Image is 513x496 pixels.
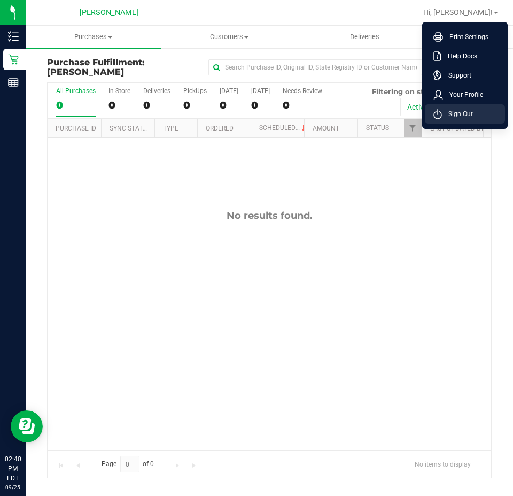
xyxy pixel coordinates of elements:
[425,104,505,124] li: Sign Out
[442,70,471,81] span: Support
[26,26,161,48] a: Purchases
[220,87,238,95] div: [DATE]
[47,58,195,77] h3: Purchase Fulfillment:
[251,87,270,95] div: [DATE]
[143,87,170,95] div: Deliveries
[366,124,389,132] a: Status
[108,99,130,111] div: 0
[406,456,479,472] span: No items to display
[56,99,96,111] div: 0
[56,87,96,95] div: All Purchases
[8,54,19,65] inline-svg: Retail
[441,51,477,62] span: Help Docs
[336,32,394,42] span: Deliveries
[11,410,43,442] iframe: Resource center
[110,125,151,132] a: Sync Status
[404,119,422,137] a: Filter
[442,109,473,119] span: Sign Out
[433,70,501,81] a: Support
[5,483,21,491] p: 09/25
[297,26,433,48] a: Deliveries
[372,87,441,96] span: Filtering on status:
[220,99,238,111] div: 0
[443,89,483,100] span: Your Profile
[56,125,96,132] a: Purchase ID
[48,210,491,222] div: No results found.
[283,99,322,111] div: 0
[423,8,493,17] span: Hi, [PERSON_NAME]!
[108,87,130,95] div: In Store
[162,32,297,42] span: Customers
[92,456,163,472] span: Page of 0
[259,124,308,132] a: Scheduled
[8,31,19,42] inline-svg: Inventory
[143,99,170,111] div: 0
[80,8,138,17] span: [PERSON_NAME]
[208,59,422,75] input: Search Purchase ID, Original ID, State Registry ID or Customer Name...
[26,32,161,42] span: Purchases
[183,87,207,95] div: PickUps
[183,99,207,111] div: 0
[5,454,21,483] p: 02:40 PM EDT
[251,99,270,111] div: 0
[8,77,19,88] inline-svg: Reports
[47,67,124,77] span: [PERSON_NAME]
[433,51,501,62] a: Help Docs
[163,125,178,132] a: Type
[443,32,488,42] span: Print Settings
[283,87,322,95] div: Needs Review
[161,26,297,48] a: Customers
[400,98,450,116] button: Active only
[313,125,339,132] a: Amount
[206,125,234,132] a: Ordered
